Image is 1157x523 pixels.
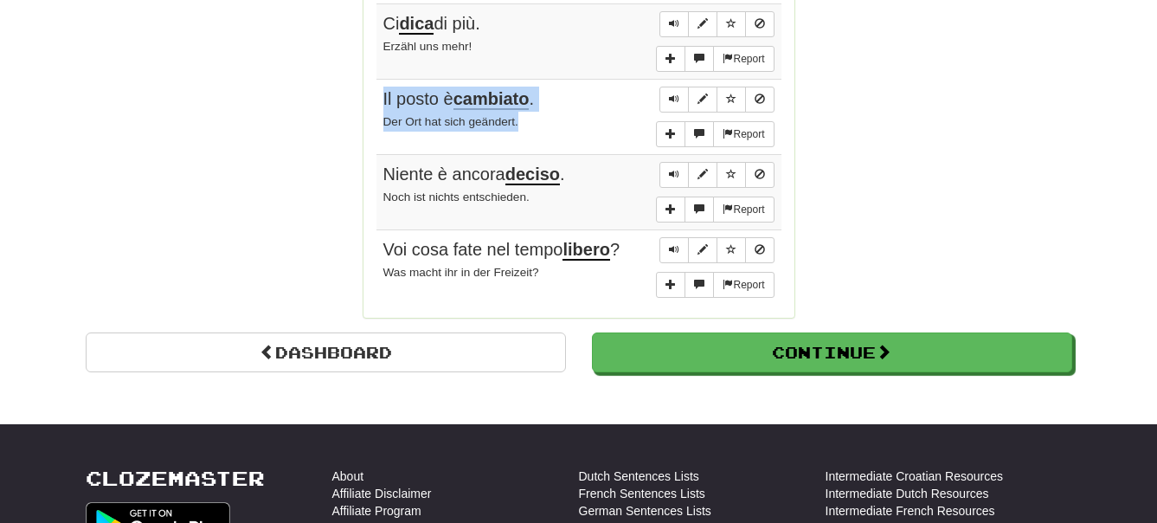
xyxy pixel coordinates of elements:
u: dica [399,14,434,35]
small: Erzähl uns mehr! [383,40,472,53]
span: Voi cosa fate nel tempo ? [383,240,620,261]
span: Niente è ancora . [383,165,565,185]
a: Intermediate Croatian Resources [826,468,1003,485]
span: Ci di più. [383,14,480,35]
u: deciso [505,165,560,185]
button: Report [713,121,774,147]
small: Noch ist nichts entschieden. [383,190,530,203]
button: Edit sentence [688,11,717,37]
button: Toggle favorite [717,11,746,37]
a: Intermediate Dutch Resources [826,485,989,502]
button: Edit sentence [688,87,717,113]
small: Was macht ihr in der Freizeit? [383,266,539,279]
a: Dutch Sentences Lists [579,468,699,485]
button: Toggle ignore [745,87,775,113]
button: Toggle favorite [717,87,746,113]
button: Continue [592,333,1072,372]
button: Toggle favorite [717,162,746,188]
a: Dashboard [86,333,566,372]
button: Toggle ignore [745,11,775,37]
a: Affiliate Disclaimer [332,485,432,502]
div: Sentence controls [659,11,775,37]
button: Edit sentence [688,237,717,263]
button: Play sentence audio [659,87,689,113]
div: More sentence controls [656,272,774,298]
div: More sentence controls [656,197,774,223]
a: About [332,468,364,485]
a: Affiliate Program [332,502,421,520]
button: Toggle ignore [745,237,775,263]
div: More sentence controls [656,121,774,147]
button: Add sentence to collection [656,121,685,147]
div: More sentence controls [656,46,774,72]
button: Toggle favorite [717,237,746,263]
button: Report [713,46,774,72]
button: Add sentence to collection [656,272,685,298]
small: Der Ort hat sich geändert. [383,115,518,128]
a: French Sentences Lists [579,485,705,502]
button: Play sentence audio [659,237,689,263]
div: Sentence controls [659,87,775,113]
button: Play sentence audio [659,11,689,37]
a: German Sentences Lists [579,502,711,520]
u: cambiato [453,89,530,110]
button: Add sentence to collection [656,197,685,223]
button: Edit sentence [688,162,717,188]
button: Report [713,272,774,298]
button: Play sentence audio [659,162,689,188]
a: Clozemaster [86,468,265,489]
button: Report [713,197,774,223]
button: Add sentence to collection [656,46,685,72]
span: Il posto è . [383,89,535,110]
div: Sentence controls [659,162,775,188]
u: libero [562,240,609,261]
a: Intermediate French Resources [826,502,995,520]
button: Toggle ignore [745,162,775,188]
div: Sentence controls [659,237,775,263]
